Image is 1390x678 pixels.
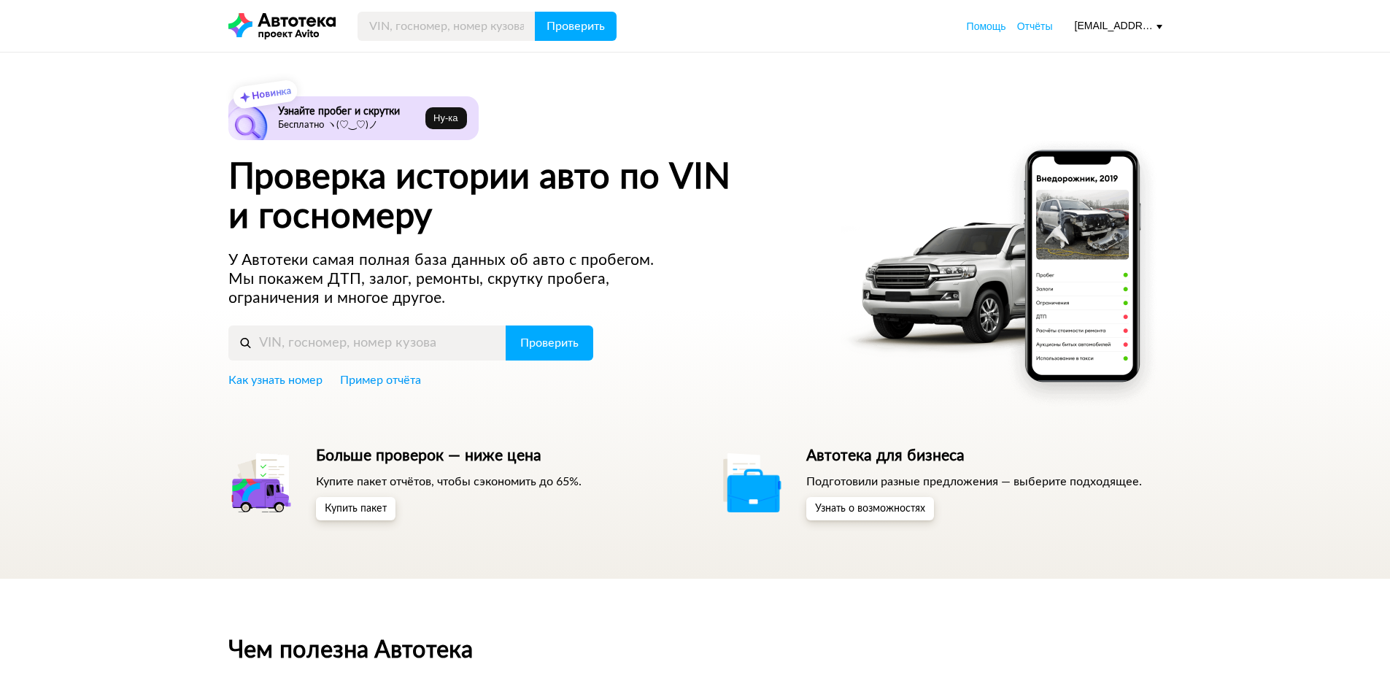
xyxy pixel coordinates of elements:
span: Помощь [967,20,1006,32]
span: Узнать о возможностях [815,504,925,514]
h6: Узнайте пробег и скрутки [278,105,420,118]
a: Как узнать номер [228,372,323,388]
strong: Новинка [251,86,291,101]
button: Проверить [535,12,617,41]
h5: Больше проверок — ниже цена [316,447,582,466]
h2: Чем полезна Автотека [228,637,1162,663]
button: Проверить [506,325,593,361]
h5: Автотека для бизнеса [806,447,1142,466]
button: Купить пакет [316,497,395,520]
span: Отчёты [1017,20,1053,32]
button: Узнать о возможностях [806,497,934,520]
span: Проверить [520,337,579,349]
p: Купите пакет отчётов, чтобы сэкономить до 65%. [316,474,582,490]
input: VIN, госномер, номер кузова [228,325,506,361]
p: Бесплатно ヽ(♡‿♡)ノ [278,120,420,131]
span: Купить пакет [325,504,387,514]
a: Пример отчёта [340,372,421,388]
a: Помощь [967,19,1006,34]
span: Проверить [547,20,605,32]
a: Отчёты [1017,19,1053,34]
span: Ну‑ка [433,112,457,124]
h1: Проверка истории авто по VIN и госномеру [228,158,822,236]
p: Подготовили разные предложения — выберите подходящее. [806,474,1142,490]
div: [EMAIL_ADDRESS][DOMAIN_NAME] [1075,19,1162,33]
input: VIN, госномер, номер кузова [358,12,536,41]
p: У Автотеки самая полная база данных об авто с пробегом. Мы покажем ДТП, залог, ремонты, скрутку п... [228,251,682,308]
